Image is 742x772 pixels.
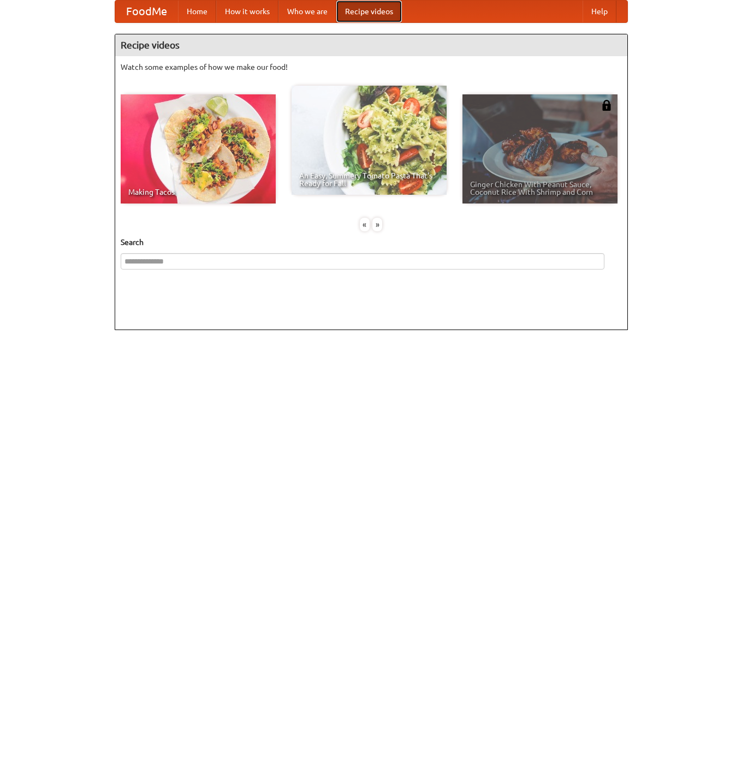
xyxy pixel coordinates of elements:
a: Who we are [278,1,336,22]
span: An Easy, Summery Tomato Pasta That's Ready for Fall [299,172,439,187]
span: Making Tacos [128,188,268,196]
a: Making Tacos [121,94,276,204]
a: Help [583,1,616,22]
p: Watch some examples of how we make our food! [121,62,622,73]
div: « [360,218,370,231]
a: An Easy, Summery Tomato Pasta That's Ready for Fall [292,86,447,195]
h5: Search [121,237,622,248]
h4: Recipe videos [115,34,627,56]
a: Home [178,1,216,22]
a: Recipe videos [336,1,402,22]
a: FoodMe [115,1,178,22]
img: 483408.png [601,100,612,111]
div: » [372,218,382,231]
a: How it works [216,1,278,22]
